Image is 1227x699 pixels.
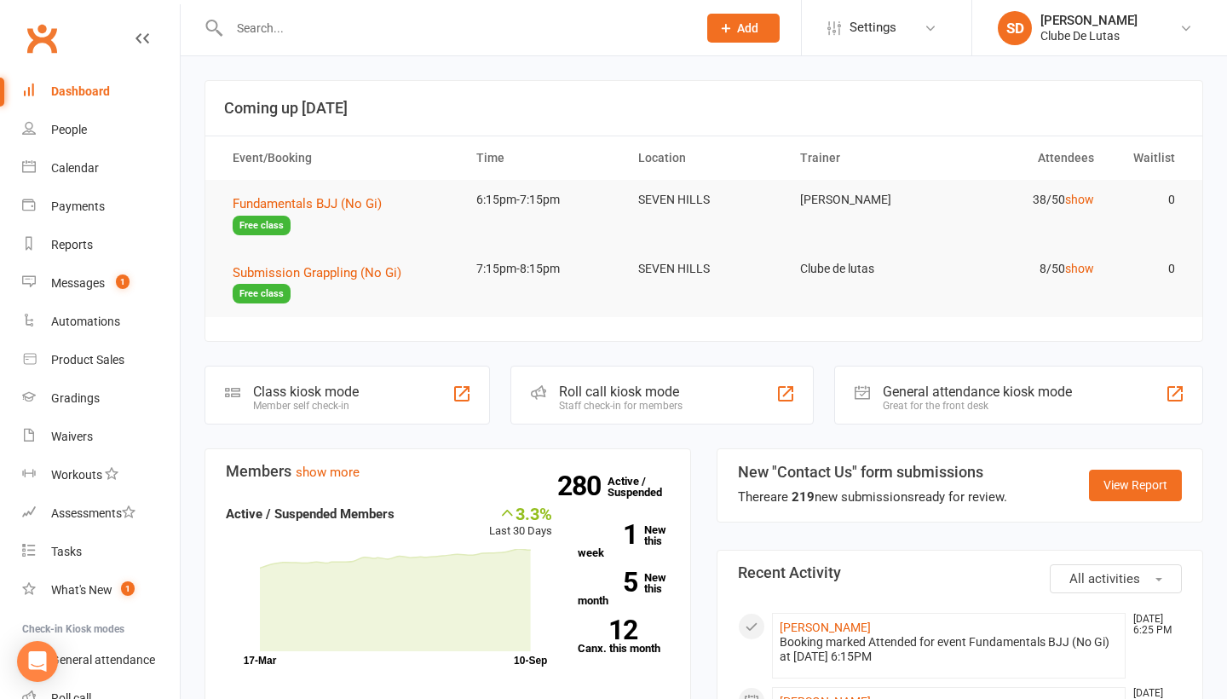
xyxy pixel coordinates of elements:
[1065,193,1094,206] a: show
[51,276,105,290] div: Messages
[1050,564,1182,593] button: All activities
[224,16,685,40] input: Search...
[578,572,670,606] a: 5New this month
[608,463,683,511] a: 280Active / Suspended
[253,384,359,400] div: Class kiosk mode
[51,430,93,443] div: Waivers
[51,238,93,251] div: Reports
[22,149,180,188] a: Calendar
[17,641,58,682] div: Open Intercom Messenger
[233,194,446,235] button: Fundamentals BJJ (No Gi)Free class
[22,641,180,679] a: General attendance kiosk mode
[22,494,180,533] a: Assessments
[461,249,623,289] td: 7:15pm-8:15pm
[1040,28,1138,43] div: Clube De Lutas
[947,136,1109,180] th: Attendees
[578,522,637,547] strong: 1
[578,524,670,558] a: 1New this week
[1109,180,1190,220] td: 0
[51,161,99,175] div: Calendar
[226,463,670,480] h3: Members
[22,341,180,379] a: Product Sales
[51,545,82,558] div: Tasks
[947,180,1109,220] td: 38/50
[738,464,1007,481] h3: New "Contact Us" form submissions
[578,617,637,643] strong: 12
[22,72,180,111] a: Dashboard
[738,564,1182,581] h3: Recent Activity
[1109,136,1190,180] th: Waitlist
[20,17,63,60] a: Clubworx
[116,274,130,289] span: 1
[22,379,180,418] a: Gradings
[226,506,395,522] strong: Active / Suspended Members
[217,136,461,180] th: Event/Booking
[22,111,180,149] a: People
[792,489,815,505] strong: 219
[707,14,780,43] button: Add
[22,418,180,456] a: Waivers
[785,249,947,289] td: Clube de lutas
[233,196,382,211] span: Fundamentals BJJ (No Gi)
[22,188,180,226] a: Payments
[557,473,608,499] strong: 280
[780,635,1118,664] div: Booking marked Attended for event Fundamentals BJJ (No Gi) at [DATE] 6:15PM
[850,9,896,47] span: Settings
[296,465,360,480] a: show more
[780,621,871,634] a: [PERSON_NAME]
[233,284,291,303] span: Free class
[1125,614,1181,636] time: [DATE] 6:25 PM
[1109,249,1190,289] td: 0
[51,468,102,482] div: Workouts
[489,504,552,523] div: 3.3%
[51,123,87,136] div: People
[22,264,180,303] a: Messages 1
[22,303,180,341] a: Automations
[51,391,100,405] div: Gradings
[1040,13,1138,28] div: [PERSON_NAME]
[121,581,135,596] span: 1
[1065,262,1094,275] a: show
[22,226,180,264] a: Reports
[51,199,105,213] div: Payments
[51,506,135,520] div: Assessments
[461,136,623,180] th: Time
[22,456,180,494] a: Workouts
[51,84,110,98] div: Dashboard
[738,487,1007,507] div: There are new submissions ready for review.
[233,263,446,304] button: Submission Grappling (No Gi)Free class
[51,583,112,597] div: What's New
[998,11,1032,45] div: SD
[461,180,623,220] td: 6:15pm-7:15pm
[623,249,785,289] td: SEVEN HILLS
[51,315,120,328] div: Automations
[253,400,359,412] div: Member self check-in
[623,180,785,220] td: SEVEN HILLS
[578,569,637,595] strong: 5
[578,620,670,654] a: 12Canx. this month
[559,400,683,412] div: Staff check-in for members
[51,653,155,667] div: General attendance
[559,384,683,400] div: Roll call kiosk mode
[51,353,124,367] div: Product Sales
[489,504,552,540] div: Last 30 Days
[883,400,1072,412] div: Great for the front desk
[883,384,1072,400] div: General attendance kiosk mode
[224,100,1184,117] h3: Coming up [DATE]
[22,571,180,609] a: What's New1
[22,533,180,571] a: Tasks
[785,180,947,220] td: [PERSON_NAME]
[1069,571,1140,586] span: All activities
[737,21,758,35] span: Add
[785,136,947,180] th: Trainer
[233,216,291,235] span: Free class
[947,249,1109,289] td: 8/50
[623,136,785,180] th: Location
[1089,470,1182,500] a: View Report
[233,265,401,280] span: Submission Grappling (No Gi)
